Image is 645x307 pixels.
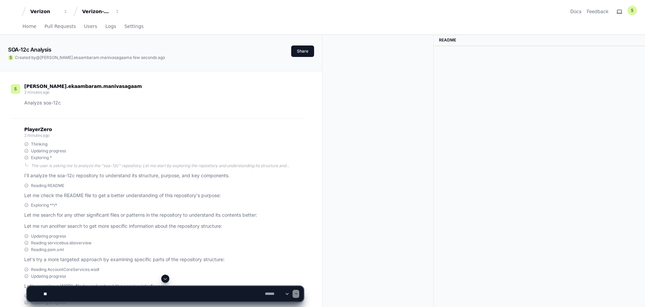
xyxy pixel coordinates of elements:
[31,267,99,272] span: Reading AccountCoreServices.wsdl
[28,5,71,18] button: Verizon
[24,84,142,89] span: [PERSON_NAME].ekaambaram.manivasagaam
[31,274,66,279] span: Updating progress
[124,24,143,28] span: Settings
[130,55,165,60] span: a few seconds ago
[9,55,12,60] h1: S
[587,8,609,15] button: Feedback
[31,240,92,246] span: Reading servicebus.sboverview
[44,19,76,34] a: Pull Requests
[439,37,456,43] span: README
[15,55,165,60] span: Created by
[631,8,634,13] h1: S
[23,19,36,34] a: Home
[623,285,642,303] iframe: Open customer support
[82,8,111,15] div: Verizon-Clarify-Order-Management
[23,24,36,28] span: Home
[24,222,303,230] p: Let me run another search to get more specific information about the repository structure:
[24,172,303,180] p: I'll analyze the soa-12c repository to understand its structure, purpose, and key components.
[627,6,637,15] button: S
[31,142,47,147] span: Thinking
[44,24,76,28] span: Pull Requests
[24,99,303,107] p: Analyze soa-12c
[24,211,303,219] p: Let me search for any other significant files or patterns in the repository to understand its con...
[24,256,303,264] p: Let's try a more targeted approach by examining specific parts of the repository structure:
[31,163,303,168] div: The user is asking me to analyze the "soa-12c" repository. Let me start by exploring the reposito...
[31,247,64,252] span: Reading pom.xml
[24,90,49,95] span: 2 minutes ago
[36,55,40,60] span: @
[30,8,59,15] div: Verizon
[40,55,130,60] span: [PERSON_NAME].ekaambaram.manivasagaam
[31,234,66,239] span: Updating progress
[31,183,64,188] span: Reading README
[291,45,314,57] button: Share
[8,46,52,53] app-text-character-animate: SOA-12c Analysis
[124,19,143,34] a: Settings
[14,86,17,92] h1: S
[31,155,52,160] span: Exploring *
[84,24,97,28] span: Users
[84,19,97,34] a: Users
[105,24,116,28] span: Logs
[570,8,581,15] a: Docs
[31,148,66,154] span: Updating progress
[24,127,52,131] span: PlayerZero
[24,192,303,199] p: Let me check the README file to get a better understanding of this repository's purpose:
[79,5,123,18] button: Verizon-Clarify-Order-Management
[24,133,49,138] span: 2 minutes ago
[105,19,116,34] a: Logs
